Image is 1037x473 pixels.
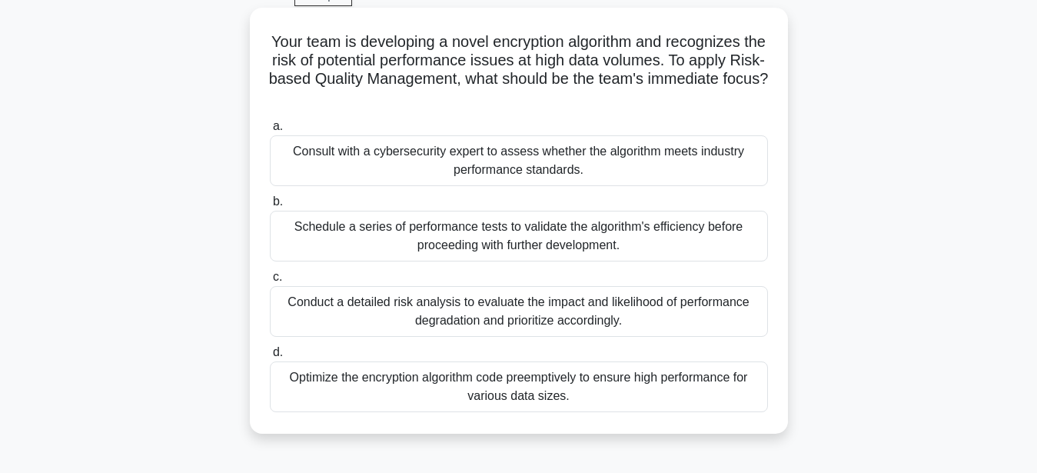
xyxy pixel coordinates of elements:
div: Conduct a detailed risk analysis to evaluate the impact and likelihood of performance degradation... [270,286,768,337]
span: c. [273,270,282,283]
h5: Your team is developing a novel encryption algorithm and recognizes the risk of potential perform... [268,32,769,108]
span: a. [273,119,283,132]
div: Schedule a series of performance tests to validate the algorithm's efficiency before proceeding w... [270,211,768,261]
span: d. [273,345,283,358]
div: Consult with a cybersecurity expert to assess whether the algorithm meets industry performance st... [270,135,768,186]
span: b. [273,195,283,208]
div: Optimize the encryption algorithm code preemptively to ensure high performance for various data s... [270,361,768,412]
